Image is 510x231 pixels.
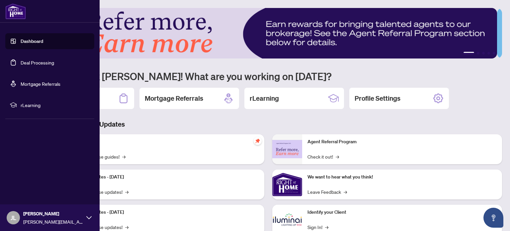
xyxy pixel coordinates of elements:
img: Agent Referral Program [272,140,302,158]
button: 4 [487,52,490,55]
button: 1 [464,52,474,55]
a: Check it out!→ [307,153,339,160]
span: → [344,188,347,195]
p: Platform Updates - [DATE] [70,209,259,216]
p: Identify your Client [307,209,497,216]
button: Open asap [483,208,503,228]
img: We want to hear what you think! [272,170,302,199]
img: logo [5,3,26,19]
span: JL [11,213,16,222]
a: Sign In!→ [307,223,328,231]
h2: rLearning [250,94,279,103]
p: Agent Referral Program [307,138,497,146]
h3: Brokerage & Industry Updates [35,120,502,129]
button: 5 [493,52,495,55]
button: 3 [482,52,485,55]
span: rLearning [21,101,90,109]
span: → [325,223,328,231]
span: pushpin [254,137,262,145]
span: [PERSON_NAME][EMAIL_ADDRESS][DOMAIN_NAME] [23,218,83,225]
h2: Profile Settings [355,94,400,103]
span: → [125,223,128,231]
p: We want to hear what you think! [307,173,497,181]
span: [PERSON_NAME] [23,210,83,217]
span: → [336,153,339,160]
a: Leave Feedback→ [307,188,347,195]
p: Platform Updates - [DATE] [70,173,259,181]
a: Mortgage Referrals [21,81,60,87]
h1: Welcome back [PERSON_NAME]! What are you working on [DATE]? [35,70,502,82]
span: → [125,188,128,195]
a: Deal Processing [21,59,54,65]
h2: Mortgage Referrals [145,94,203,103]
p: Self-Help [70,138,259,146]
img: Slide 0 [35,8,497,58]
a: Dashboard [21,38,43,44]
button: 2 [477,52,479,55]
span: → [122,153,126,160]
